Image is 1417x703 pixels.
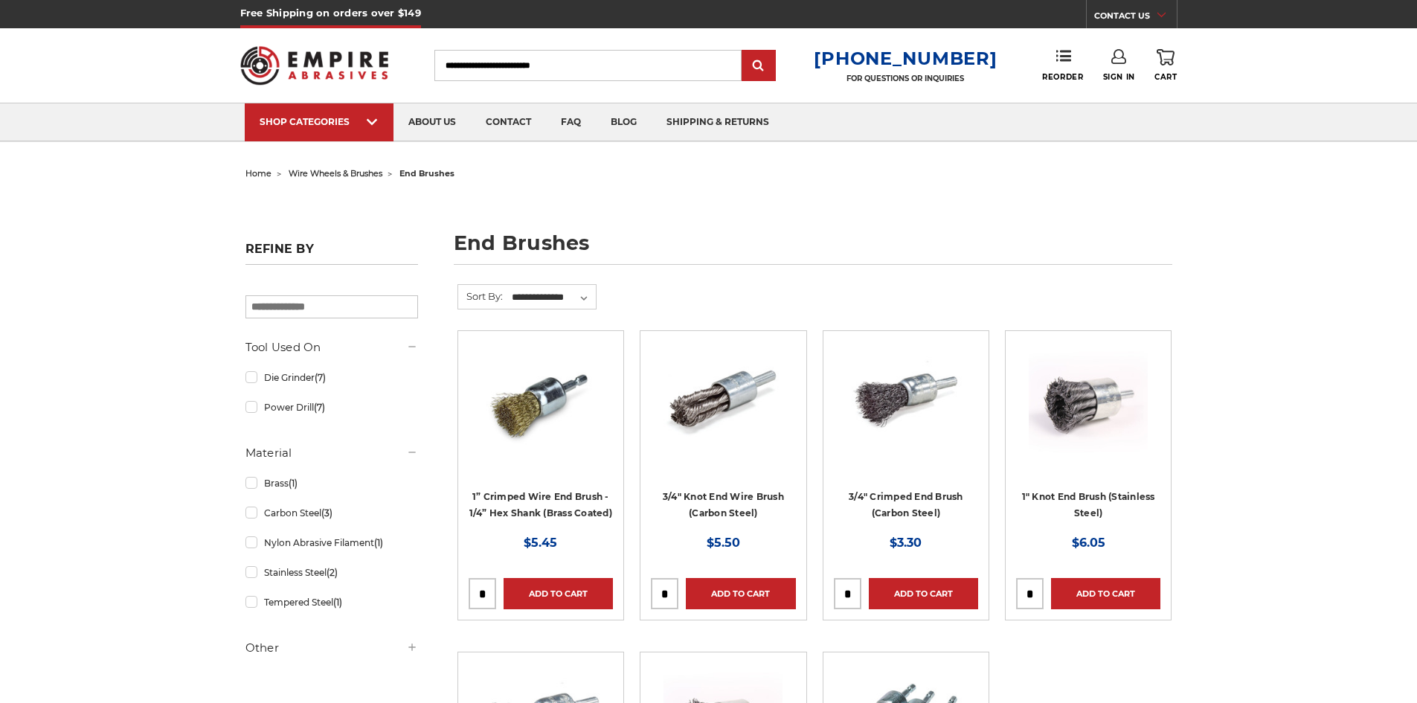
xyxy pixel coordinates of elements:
input: Submit [744,51,774,81]
img: brass coated 1 inch end brush [481,341,600,460]
span: $5.45 [524,536,557,550]
a: Knotted End Brush [1016,341,1160,486]
div: SHOP CATEGORIES [260,116,379,127]
img: 3/4" Crimped End Brush (Carbon Steel) [846,341,965,460]
a: 3/4" Knot End Wire Brush (Carbon Steel) [663,491,784,519]
span: $5.50 [707,536,740,550]
a: wire wheels & brushes [289,168,382,179]
a: Carbon Steel [245,500,418,526]
a: Stainless Steel [245,559,418,585]
span: (7) [314,402,325,413]
span: Sign In [1103,72,1135,82]
label: Sort By: [458,285,503,307]
a: Reorder [1042,49,1083,81]
h5: Tool Used On [245,338,418,356]
a: blog [596,103,652,141]
h5: Material [245,444,418,462]
p: FOR QUESTIONS OR INQUIRIES [814,74,997,83]
a: Tempered Steel [245,589,418,615]
a: Add to Cart [1051,578,1160,609]
a: shipping & returns [652,103,784,141]
h5: Refine by [245,242,418,265]
span: (3) [321,507,332,519]
a: home [245,168,271,179]
a: Cart [1154,49,1177,82]
a: about us [393,103,471,141]
span: end brushes [399,168,454,179]
a: Twist Knot End Brush [651,341,795,486]
span: (2) [327,567,338,578]
span: (1) [374,537,383,548]
span: Reorder [1042,72,1083,82]
span: (1) [333,597,342,608]
a: Nylon Abrasive Filament [245,530,418,556]
img: Knotted End Brush [1029,341,1148,460]
a: 3/4" Crimped End Brush (Carbon Steel) [849,491,963,519]
h1: end brushes [454,233,1172,265]
h5: Other [245,639,418,657]
a: CONTACT US [1094,7,1177,28]
a: 3/4" Crimped End Brush (Carbon Steel) [834,341,978,486]
a: contact [471,103,546,141]
a: Brass [245,470,418,496]
a: 1” Crimped Wire End Brush - 1/4” Hex Shank (Brass Coated) [469,491,612,519]
span: $6.05 [1072,536,1105,550]
a: Power Drill [245,394,418,420]
select: Sort By: [510,286,596,309]
a: 1" Knot End Brush (Stainless Steel) [1022,491,1155,519]
img: Empire Abrasives [240,36,389,94]
a: Add to Cart [869,578,978,609]
span: $3.30 [890,536,922,550]
img: Twist Knot End Brush [663,341,783,460]
a: faq [546,103,596,141]
span: Cart [1154,72,1177,82]
a: Die Grinder [245,365,418,391]
span: (7) [315,372,326,383]
a: [PHONE_NUMBER] [814,48,997,69]
a: brass coated 1 inch end brush [469,341,613,486]
a: Add to Cart [504,578,613,609]
a: Add to Cart [686,578,795,609]
span: (1) [289,478,298,489]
